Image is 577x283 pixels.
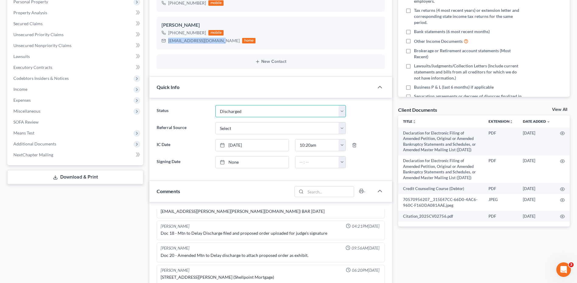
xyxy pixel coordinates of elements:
span: Tax returns (4 most recent years) or extension letter and corresponding state income tax returns ... [414,7,522,26]
div: mobile [208,30,224,36]
label: Status [154,105,212,117]
span: Unsecured Priority Claims [13,32,64,37]
div: [PERSON_NAME] [161,245,189,251]
a: Unsecured Priority Claims [9,29,143,40]
span: 06:20PM[DATE] [352,268,380,273]
label: IC Date [154,139,212,151]
span: Quick Info [157,84,179,90]
a: Lawsuits [9,51,143,62]
div: Client Documents [398,107,437,113]
td: [DATE] [518,194,555,211]
td: JPEG [484,194,518,211]
span: NextChapter Mailing [13,152,53,157]
td: [DATE] [518,211,555,222]
a: View All [552,107,567,112]
i: expand_more [547,120,550,124]
span: Unsecured Nonpriority Claims [13,43,71,48]
span: Additional Documents [13,141,56,146]
span: Lawsuits [13,54,30,59]
span: 3 [569,262,574,267]
button: New Contact [162,59,380,64]
span: Property Analysis [13,10,47,15]
td: Credit Counseling Course (Debtor) [398,183,484,194]
a: Titleunfold_more [403,119,416,124]
div: Doc 20 - Amended Mtn to Delay discharge to attach proposed order as exhibit. [161,252,381,258]
td: Citation_2025CV02756.pdf [398,211,484,222]
span: Bank statements (6 most recent months) [414,29,490,35]
span: Brokerage or Retirement account statements (Most Recent) [414,48,522,60]
div: [EMAIL_ADDRESS][DOMAIN_NAME] [168,38,240,44]
a: Property Analysis [9,7,143,18]
td: PDF [484,183,518,194]
span: Codebtors Insiders & Notices [13,76,69,81]
span: Other Income Documents [414,38,463,44]
a: Secured Claims [9,18,143,29]
div: mobile [208,0,224,6]
a: Download & Print [7,170,143,184]
a: Unsecured Nonpriority Claims [9,40,143,51]
span: Means Test [13,130,34,135]
td: [DATE] [518,155,555,183]
span: Executory Contracts [13,65,52,70]
i: unfold_more [509,120,513,124]
div: [PERSON_NAME] [161,268,189,273]
a: NextChapter Mailing [9,149,143,160]
a: SOFA Review [9,117,143,128]
label: Signing Date [154,156,212,168]
div: home [242,38,255,43]
a: None [216,156,289,168]
span: SOFA Review [13,119,39,124]
input: -- : -- [295,156,339,168]
iframe: Intercom live chat [556,262,571,277]
div: [PERSON_NAME] [162,22,380,29]
span: Income [13,87,27,92]
label: Referral Source [154,122,212,134]
a: Date Added expand_more [523,119,550,124]
td: 70570956207__315E47CC-66D0-4AC6-960C-F16DDA081AAE.jpeg [398,194,484,211]
input: Search... [305,186,354,197]
div: [PERSON_NAME] [161,223,189,229]
span: Expenses [13,97,31,103]
td: Declaration for Electronic Filing of Amended Petition, Original or Amended Bankruptcy Statements ... [398,128,484,155]
td: PDF [484,128,518,155]
a: Extensionunfold_more [488,119,513,124]
span: 04:21PM[DATE] [352,223,380,229]
td: [DATE] [518,128,555,155]
input: -- : -- [295,139,339,151]
i: unfold_more [412,120,416,124]
span: Lawsuits/Judgments/Collection Letters (Include current statements and bills from all creditors fo... [414,63,522,81]
span: Separation agreements or decrees of divorces finalized in the past 2 years [414,93,522,105]
span: Comments [157,188,180,194]
td: Declaration for Electronic Filing of Amended Petition, Original or Amended Bankruptcy Statements ... [398,155,484,183]
span: Secured Claims [13,21,43,26]
a: Executory Contracts [9,62,143,73]
td: PDF [484,155,518,183]
div: [PHONE_NUMBER] [168,30,206,36]
span: Miscellaneous [13,108,40,114]
div: Doc 18 - Mtn to Delay Discharge filed and proposed order uploaded for judge's signature [161,230,381,236]
span: 09:56AM[DATE] [352,245,380,251]
span: Business P & L (last 6 months) if applicable [414,84,494,90]
a: [DATE] [216,139,289,151]
td: [DATE] [518,183,555,194]
td: PDF [484,211,518,222]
